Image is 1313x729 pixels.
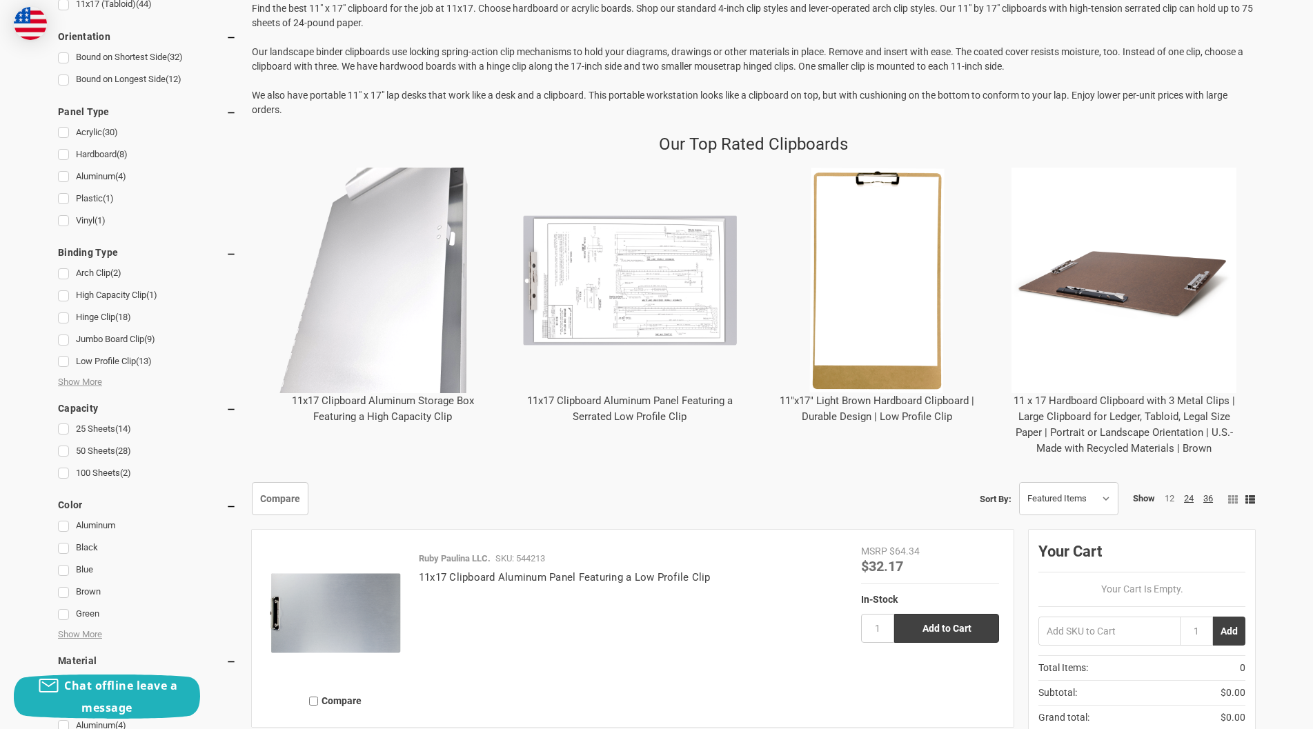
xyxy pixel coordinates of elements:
a: 100 Sheets [58,464,237,483]
div: Your Cart [1038,539,1245,572]
a: Hinge Clip [58,308,237,327]
a: Blue [58,561,237,579]
span: Show More [58,375,102,389]
a: Bound on Shortest Side [58,48,237,67]
div: 11x17 Clipboard Aluminum Storage Box Featuring a High Capacity Clip [259,157,506,435]
span: (1) [146,290,157,300]
img: duty and tax information for United States [14,7,47,40]
span: (9) [144,334,155,344]
span: Chat offline leave a message [64,678,177,715]
a: 11x17 Clipboard Aluminum Panel Featuring a Serrated Low Profile Clip [527,395,733,423]
a: 11x17 Clipboard Aluminum Panel Featuring a Low Profile Clip [419,571,711,583]
span: We also have portable 11" x 17" lap desks that work like a desk and a clipboard. This portable wo... [252,90,1227,115]
span: Total Items: [1038,661,1088,675]
span: (2) [120,468,131,478]
span: Our landscape binder clipboards use locking spring-action clip mechanisms to hold your diagrams, ... [252,46,1243,72]
div: In-Stock [861,592,999,606]
a: Green [58,605,237,623]
div: 11x17 Clipboard Aluminum Panel Featuring a Serrated Low Profile Clip [506,157,753,435]
a: Aluminum [58,517,237,535]
span: (12) [166,74,181,84]
span: $0.00 [1221,686,1245,700]
iframe: Google Customer Reviews [1199,692,1313,729]
h5: Panel Type [58,103,237,120]
a: 11x17 Clipboard Aluminum Storage Box Featuring a High Capacity Clip [292,395,474,423]
span: (4) [115,171,126,181]
a: 25 Sheets [58,420,237,439]
a: 11 x 17 Hardboard Clipboard with 3 Metal Clips | Large Clipboard for Ledger, Tabloid, Legal Size ... [1014,395,1235,455]
a: 36 [1203,493,1213,503]
img: 11x17 Clipboard Aluminum Panel Featuring a Low Profile Clip [266,544,404,682]
a: Vinyl [58,212,237,230]
span: Subtotal: [1038,686,1077,700]
h5: Orientation [58,28,237,45]
input: Compare [309,697,318,706]
a: Bound on Longest Side [58,70,237,89]
a: 50 Sheets [58,442,237,461]
span: $32.17 [861,557,903,575]
h5: Binding Type [58,244,237,261]
a: Brown [58,583,237,601]
span: Show More [58,628,102,641]
span: (28) [115,446,131,456]
p: Your Cart Is Empty. [1038,582,1245,597]
a: Acrylic [58,123,237,142]
span: 0 [1240,661,1245,675]
span: (13) [136,356,152,366]
h5: Color [58,497,237,513]
a: Jumbo Board Clip [58,330,237,349]
div: 11"x17" Light Brown Hardboard Clipboard | Durable Design | Low Profile Clip [753,157,1000,435]
a: 24 [1184,493,1194,503]
span: (2) [110,268,121,278]
span: Find the best 11" x 17" clipboard for the job at 11x17. Choose hardboard or acrylic boards. Shop ... [252,3,1253,28]
a: 11"x17" Light Brown Hardboard Clipboard | Durable Design | Low Profile Clip [780,395,974,423]
button: Add [1213,617,1245,646]
span: (30) [102,127,118,137]
a: Compare [252,482,308,515]
img: 11x17 Clipboard Aluminum Panel Featuring a Serrated Low Profile Clip [517,168,742,392]
input: Add SKU to Cart [1038,617,1180,646]
a: Low Profile Clip [58,352,237,371]
span: (18) [115,312,131,322]
span: Show [1133,492,1155,504]
a: Hardboard [58,146,237,164]
img: 11x17 Clipboard Aluminum Storage Box Featuring a High Capacity Clip [270,168,495,392]
h5: Material [58,652,237,669]
h5: Capacity [58,400,237,417]
img: 11 x 17 Hardboard Clipboard with 3 Metal Clips | Large Clipboard for Ledger, Tabloid, Legal Size ... [1011,168,1236,392]
span: $64.34 [889,546,920,557]
span: (1) [103,193,114,203]
label: Sort By: [980,488,1011,509]
a: Plastic [58,190,237,208]
a: 12 [1165,493,1174,503]
label: Compare [266,690,404,712]
img: 11"x17" Light Brown Hardboard Clipboard | Durable Design | Low Profile Clip [764,168,989,392]
span: (14) [115,423,131,434]
a: High Capacity Clip [58,286,237,305]
input: Add to Cart [894,614,999,643]
a: Arch Clip [58,264,237,283]
p: SKU: 544213 [495,552,545,566]
span: (1) [95,215,106,226]
span: (8) [117,149,128,159]
div: 11 x 17 Hardboard Clipboard with 3 Metal Clips | Large Clipboard for Ledger, Tabloid, Legal Size ... [1000,157,1247,467]
a: Black [58,539,237,557]
p: Ruby Paulina LLC. [419,552,491,566]
a: Aluminum [58,168,237,186]
span: (32) [167,52,183,62]
div: MSRP [861,544,887,559]
p: Our Top Rated Clipboards [659,132,848,157]
span: Grand total: [1038,710,1089,725]
button: Chat offline leave a message [14,675,200,719]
